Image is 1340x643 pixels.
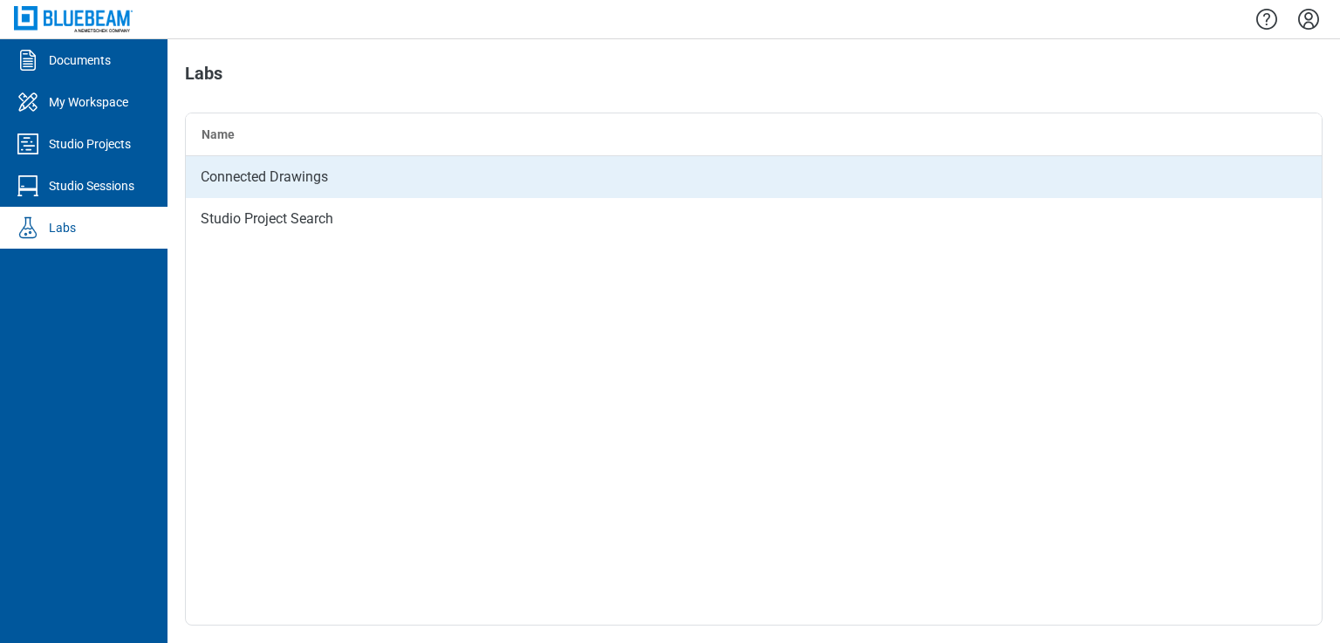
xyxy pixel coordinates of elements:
[49,219,76,236] div: Labs
[14,88,42,116] svg: My Workspace
[49,93,128,111] div: My Workspace
[186,156,1322,198] div: Connected Drawings
[14,172,42,200] svg: Studio Sessions
[14,214,42,242] svg: Labs
[49,135,131,153] div: Studio Projects
[185,64,222,92] h1: Labs
[14,46,42,74] svg: Documents
[1295,4,1323,34] button: Settings
[49,51,111,69] div: Documents
[14,130,42,158] svg: Studio Projects
[14,6,133,31] img: Bluebeam, Inc.
[49,177,134,195] div: Studio Sessions
[186,198,1322,240] div: Studio Project Search
[202,127,235,141] span: Name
